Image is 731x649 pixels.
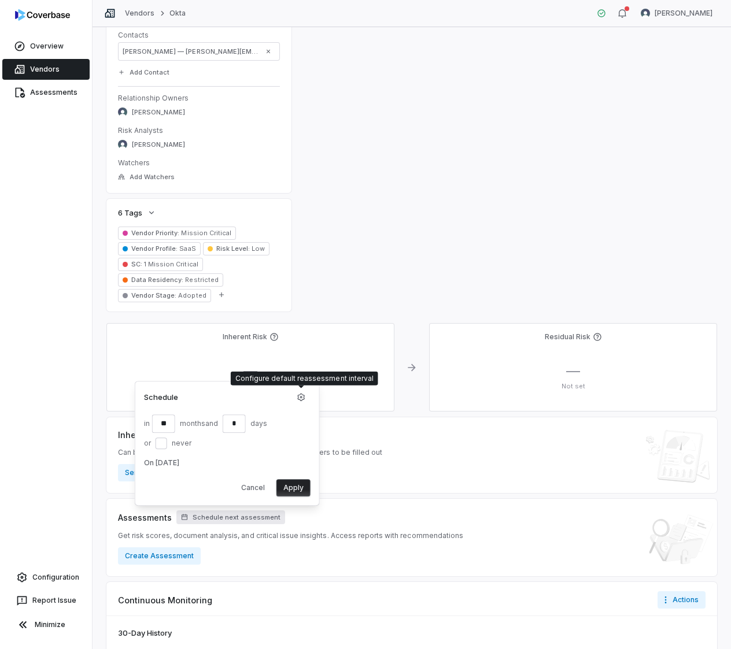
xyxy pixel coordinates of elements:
[658,591,706,609] button: Actions
[2,36,90,57] a: Overview
[118,594,212,606] span: Continuous Monitoring
[156,437,167,449] button: Never schedule assessment
[118,107,127,117] img: Santiago Arellano avatar
[634,5,719,22] button: Jesse Nord avatar[PERSON_NAME]
[32,573,79,582] span: Configuration
[243,362,257,379] span: —
[144,419,150,428] span: in
[118,207,142,218] span: 6 Tags
[132,108,185,117] span: [PERSON_NAME]
[193,513,280,522] span: Schedule next assessment
[32,596,76,605] span: Report Issue
[2,59,90,80] a: Vendors
[118,448,382,457] span: Can be sent to vendor contacts or internal relationship owners to be filled out
[131,229,179,237] span: Vendor Priority :
[545,332,590,342] h4: Residual Risk
[118,464,258,481] button: Send Inherent Risk Questionnaire
[276,479,311,496] button: Apply
[176,510,285,524] button: Schedule next assessment
[118,126,280,135] dt: Risk Analysts
[179,229,231,237] span: Mission Critical
[131,260,142,268] span: SC :
[118,547,201,565] button: Create Assessment
[235,374,374,383] div: Configure default reassessment interval
[169,9,186,18] a: Okta
[15,9,70,21] img: logo-D7KZi-bG.svg
[142,260,198,268] span: 1 Mission Critical
[641,9,650,18] img: Jesse Nord avatar
[30,88,77,97] span: Assessments
[5,567,87,588] a: Configuration
[123,47,258,56] span: [PERSON_NAME] — [PERSON_NAME][EMAIL_ADDRESS][PERSON_NAME][DOMAIN_NAME]
[30,42,64,51] span: Overview
[115,62,173,83] button: Add Contact
[216,244,250,253] span: Risk Level :
[5,613,87,636] button: Minimize
[118,511,172,524] span: Assessments
[183,276,218,284] span: Restricted
[176,291,206,299] span: Adopted
[118,628,172,639] div: 30 -Day History
[248,419,269,428] span: day s
[132,140,185,149] span: [PERSON_NAME]
[144,392,178,403] div: Schedule
[223,414,246,433] input: Days
[223,332,267,342] h4: Inherent Risk
[118,94,280,103] dt: Relationship Owners
[178,244,195,253] span: SaaS
[438,382,708,391] p: Not set
[35,620,65,629] span: Minimize
[130,173,175,181] span: Add Watchers
[131,291,176,299] span: Vendor Stage :
[118,531,463,540] span: Get risk scores, document analysis, and critical issue insights. Access reports with recommendations
[144,458,311,470] div: On [DATE]
[30,65,60,74] span: Vendors
[118,31,280,40] dt: Contacts
[131,244,178,253] span: Vendor Profile :
[115,202,160,223] button: 6 Tags
[178,419,220,428] span: month s and
[2,82,90,103] a: Assessments
[118,158,280,168] dt: Watchers
[116,382,385,391] p: Not set
[144,439,151,448] span: or
[125,9,154,18] a: Vendors
[566,362,580,379] span: —
[131,276,183,284] span: Data Residency :
[118,140,127,149] img: Jesse Nord avatar
[5,590,87,611] button: Report Issue
[234,479,272,496] button: Cancel
[655,9,712,18] span: [PERSON_NAME]
[250,244,265,253] span: Low
[152,414,175,433] input: Months
[172,439,191,448] span: never
[118,429,172,441] span: Inherent Risk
